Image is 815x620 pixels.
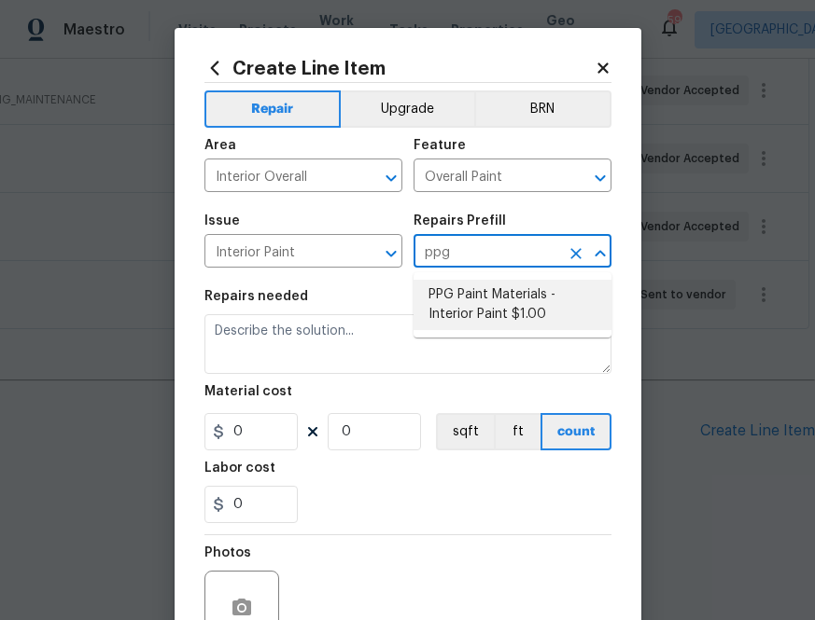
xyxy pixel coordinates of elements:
[541,413,611,450] button: count
[587,241,613,267] button: Close
[563,241,589,267] button: Clear
[204,385,292,398] h5: Material cost
[414,214,506,227] h5: Repairs Prefill
[341,90,474,128] button: Upgrade
[414,139,466,152] h5: Feature
[414,280,611,330] li: PPG Paint Materials - Interior Paint $1.00
[378,165,404,191] button: Open
[204,462,275,475] h5: Labor cost
[204,546,251,559] h5: Photos
[436,413,494,450] button: sqft
[474,90,611,128] button: BRN
[494,413,541,450] button: ft
[204,290,308,303] h5: Repairs needed
[204,139,236,152] h5: Area
[587,165,613,191] button: Open
[204,90,342,128] button: Repair
[204,214,240,227] h5: Issue
[204,58,595,78] h2: Create Line Item
[378,241,404,267] button: Open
